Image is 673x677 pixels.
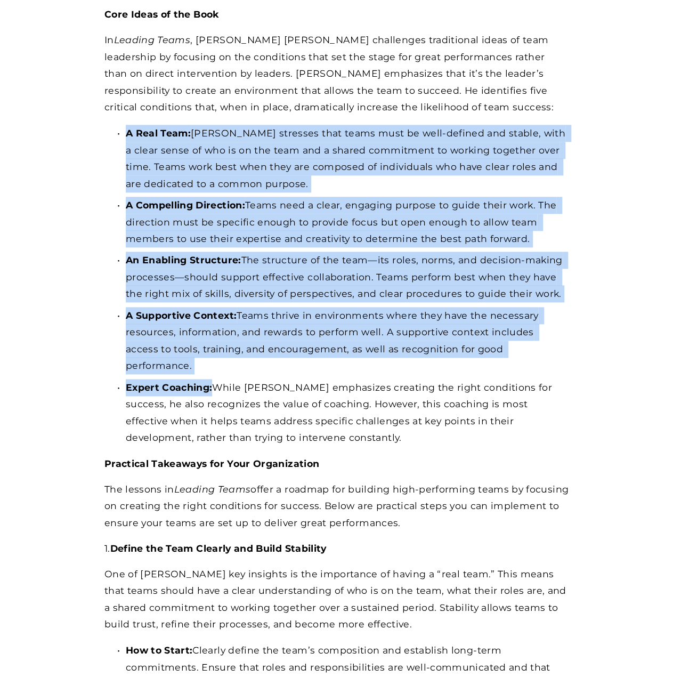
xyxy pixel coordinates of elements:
[126,644,193,655] strong: How to Start:
[126,125,569,192] p: [PERSON_NAME] stresses that teams must be well-defined and stable, with a clear sense of who is o...
[126,254,241,265] strong: An Enabling Structure:
[104,539,569,557] p: 1.
[126,310,237,321] strong: A Supportive Context:
[126,127,191,139] strong: A Real Team:
[104,481,569,531] p: The lessons in offer a roadmap for building high-performing teams by focusing on creating the rig...
[126,199,245,211] strong: A Compelling Direction:
[126,379,569,446] p: While [PERSON_NAME] emphasizes creating the right conditions for success, he also recognizes the ...
[110,542,326,553] strong: Define the Team Clearly and Build Stability
[104,565,569,632] p: One of [PERSON_NAME] key insights is the importance of having a “real team.” This means that team...
[174,483,251,495] em: Leading Teams
[113,34,190,45] em: Leading Teams
[104,9,219,20] strong: Core Ideas of the Book
[104,31,569,116] p: In , [PERSON_NAME] [PERSON_NAME] challenges traditional ideas of team leadership by focusing on t...
[126,382,213,393] strong: Expert Coaching:
[126,307,569,374] p: Teams thrive in environments where they have the necessary resources, information, and rewards to...
[104,458,319,469] strong: Practical Takeaways for Your Organization
[126,252,569,302] p: The structure of the team—its roles, norms, and decision-making processes—should support effectiv...
[126,197,569,247] p: Teams need a clear, engaging purpose to guide their work. The direction must be specific enough t...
